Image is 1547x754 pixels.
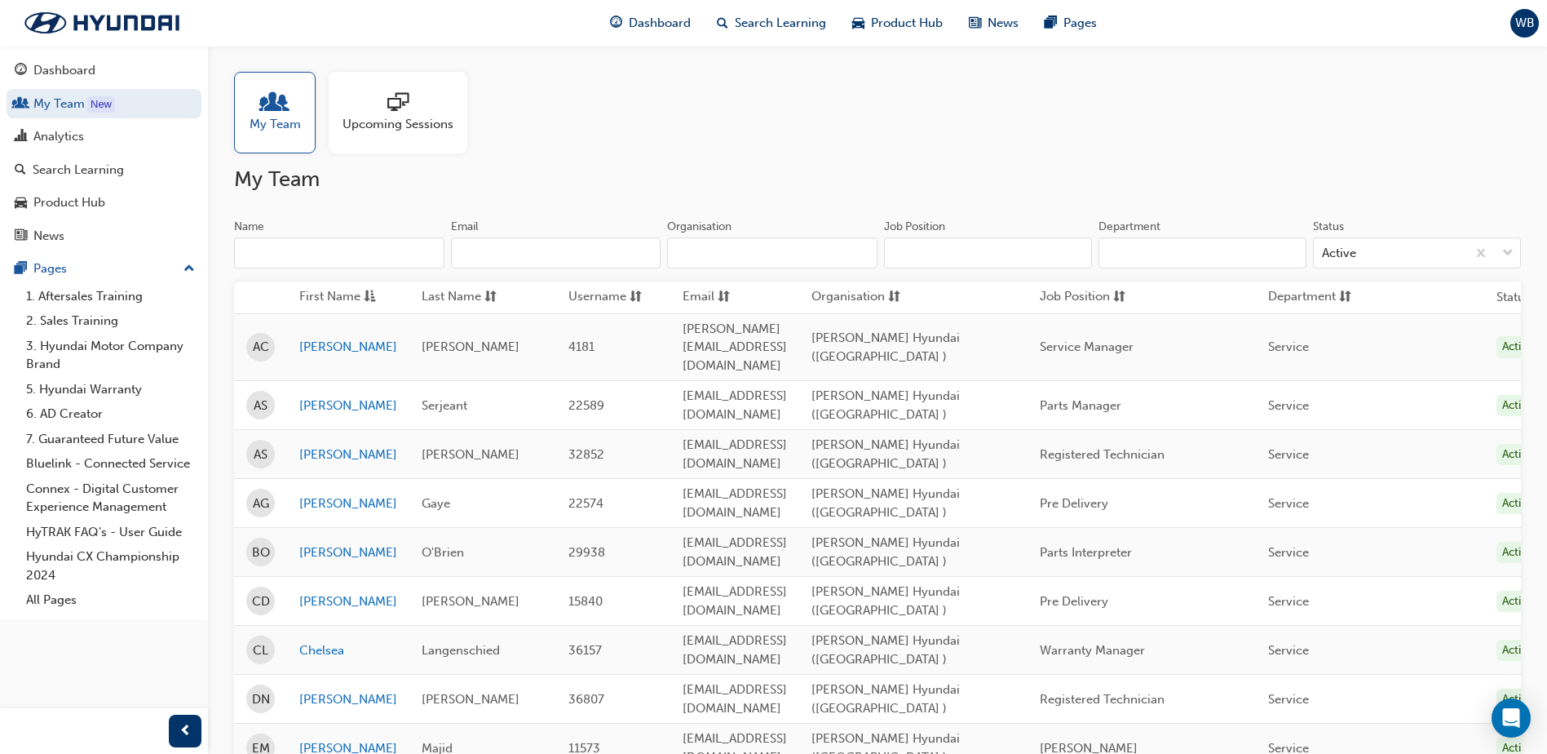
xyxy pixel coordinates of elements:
span: Pages [1063,14,1097,33]
span: 4181 [568,339,594,354]
span: Service [1268,643,1309,658]
span: Service [1268,594,1309,609]
button: Job Positionsorting-icon [1040,287,1129,308]
button: DashboardMy TeamAnalyticsSearch LearningProduct HubNews [7,52,201,254]
div: Product Hub [33,193,105,212]
span: Gaye [422,496,450,511]
a: [PERSON_NAME] [299,690,397,709]
a: [PERSON_NAME] [299,592,397,611]
span: Job Position [1040,287,1110,308]
span: [EMAIL_ADDRESS][DOMAIN_NAME] [683,584,787,618]
span: news-icon [15,229,27,244]
span: pages-icon [1045,13,1057,33]
a: 6. AD Creator [20,401,201,427]
a: [PERSON_NAME] [299,495,397,513]
span: Service [1268,496,1309,511]
span: [EMAIL_ADDRESS][DOMAIN_NAME] [683,535,787,569]
span: sorting-icon [484,287,497,308]
a: Upcoming Sessions [329,72,480,153]
div: Active [1496,444,1539,466]
button: Emailsorting-icon [683,287,772,308]
a: Analytics [7,122,201,152]
input: Name [234,237,444,268]
span: news-icon [969,13,981,33]
span: [PERSON_NAME] Hyundai ([GEOGRAPHIC_DATA] ) [811,682,960,716]
a: 3. Hyundai Motor Company Brand [20,334,201,377]
div: Job Position [884,219,945,235]
span: Service [1268,339,1309,354]
span: Service [1268,447,1309,462]
span: car-icon [15,196,27,211]
a: 1. Aftersales Training [20,284,201,309]
button: Organisationsorting-icon [811,287,901,308]
span: people-icon [15,97,27,112]
a: Chelsea [299,641,397,660]
span: Dashboard [629,14,691,33]
span: [PERSON_NAME] Hyundai ([GEOGRAPHIC_DATA] ) [811,584,960,618]
button: WB [1510,9,1539,38]
span: 22574 [568,496,603,511]
span: sorting-icon [718,287,730,308]
span: [PERSON_NAME] Hyundai ([GEOGRAPHIC_DATA] ) [811,388,960,422]
span: Upcoming Sessions [343,115,453,134]
th: Status [1496,288,1531,307]
a: My Team [7,89,201,119]
a: news-iconNews [956,7,1032,40]
span: sorting-icon [888,287,900,308]
span: Pre Delivery [1040,594,1108,609]
span: AG [253,495,269,513]
span: CL [253,641,268,660]
span: 22589 [568,398,604,413]
span: guage-icon [15,64,27,78]
span: search-icon [717,13,728,33]
span: [PERSON_NAME] Hyundai ([GEOGRAPHIC_DATA] ) [811,486,960,520]
span: up-icon [183,259,195,280]
span: Organisation [811,287,885,308]
div: Tooltip anchor [87,96,115,113]
span: Langenschied [422,643,500,658]
span: Serjeant [422,398,467,413]
span: Registered Technician [1040,692,1165,707]
input: Organisation [667,237,877,268]
span: 36157 [568,643,602,658]
span: Last Name [422,287,481,308]
span: Parts Interpreter [1040,545,1132,560]
span: [PERSON_NAME] [422,339,519,354]
span: down-icon [1502,243,1514,264]
a: Connex - Digital Customer Experience Management [20,477,201,520]
span: Service [1268,545,1309,560]
div: Status [1313,219,1344,235]
input: Email [451,237,661,268]
button: Departmentsorting-icon [1268,287,1358,308]
input: Job Position [884,237,1092,268]
span: BO [252,543,270,562]
span: sorting-icon [630,287,642,308]
input: Department [1098,237,1306,268]
a: All Pages [20,588,201,613]
span: [PERSON_NAME] Hyundai ([GEOGRAPHIC_DATA] ) [811,633,960,667]
a: guage-iconDashboard [597,7,704,40]
span: AS [254,446,267,464]
span: [PERSON_NAME] Hyundai ([GEOGRAPHIC_DATA] ) [811,437,960,471]
span: [PERSON_NAME] [422,692,519,707]
a: car-iconProduct Hub [839,7,956,40]
button: First Nameasc-icon [299,287,389,308]
button: Last Namesorting-icon [422,287,511,308]
span: Search Learning [735,14,826,33]
div: Pages [33,259,67,278]
span: 32852 [568,447,604,462]
span: car-icon [852,13,864,33]
span: [PERSON_NAME] Hyundai ([GEOGRAPHIC_DATA] ) [811,535,960,569]
div: Organisation [667,219,732,235]
span: search-icon [15,163,26,178]
div: Active [1322,244,1356,263]
img: Trak [8,6,196,40]
a: Search Learning [7,155,201,185]
span: asc-icon [364,287,376,308]
button: Pages [7,254,201,284]
span: Service [1268,692,1309,707]
a: [PERSON_NAME] [299,397,397,415]
span: My Team [250,115,301,134]
div: Active [1496,640,1539,662]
